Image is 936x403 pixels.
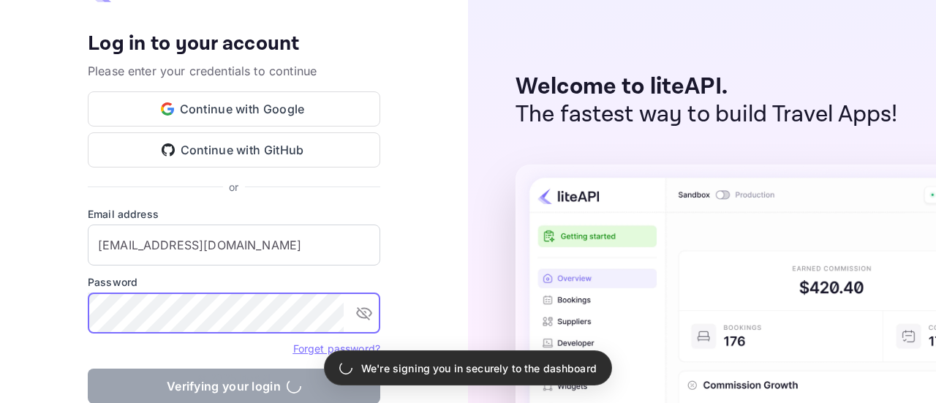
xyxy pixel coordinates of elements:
[88,132,380,167] button: Continue with GitHub
[293,341,380,355] a: Forget password?
[324,304,341,322] keeper-lock: Open Keeper Popup
[293,342,380,355] a: Forget password?
[88,274,380,290] label: Password
[88,31,380,57] h4: Log in to your account
[350,298,379,328] button: toggle password visibility
[88,62,380,80] p: Please enter your credentials to continue
[229,179,238,195] p: or
[361,361,597,376] p: We're signing you in securely to the dashboard
[516,73,898,101] p: Welcome to liteAPI.
[516,101,898,129] p: The fastest way to build Travel Apps!
[88,206,380,222] label: Email address
[197,370,271,385] p: © 2025 liteAPI
[88,91,380,127] button: Continue with Google
[88,225,380,265] input: Enter your email address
